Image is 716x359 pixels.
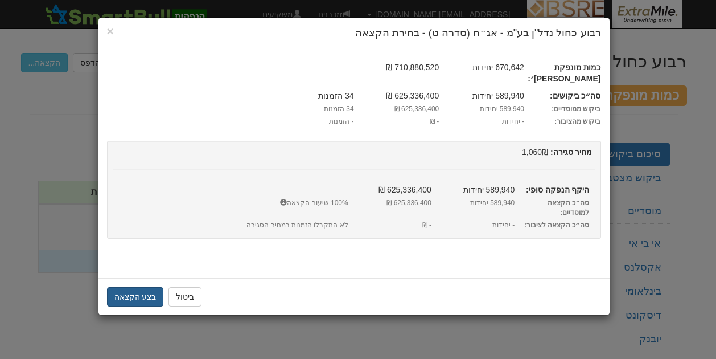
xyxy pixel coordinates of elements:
[269,90,354,101] span: 34 הזמנות
[431,221,515,230] span: - יחידות
[269,104,354,114] span: 34 הזמנות
[515,198,598,218] label: סה״כ הקצאה למוסדיים:
[524,90,610,101] label: סה״כ ביקושים:
[524,104,610,114] label: ביקוש ממוסדיים:
[515,184,598,195] label: היקף הנפקה סופי:
[524,117,610,127] label: ביקוש מהציבור:
[107,26,601,41] h4: רבוע כחול נדל"ן בע"מ - אג״ח (סדרה ט) - בחירת הקצאה
[354,104,439,114] span: 625,336,400 ₪
[354,90,439,101] span: 625,336,400 ₪
[107,287,164,307] button: בצע הקצאה
[168,287,201,307] button: ביטול
[348,221,431,230] span: - ₪
[348,184,431,195] span: 625,336,400 ₪
[431,198,515,208] span: 589,940 יחידות
[439,104,524,114] span: 589,940 יחידות
[354,62,439,73] span: 710,880,520 ₪
[515,221,598,230] label: סה״כ הקצאה לציבור:
[354,117,439,127] span: - ₪
[348,198,431,208] span: 625,336,400 ₪
[182,221,348,230] span: לא התקבלו הזמנות במחיר הסגירה
[269,117,354,127] span: - הזמנות
[104,146,604,158] div: ₪
[107,25,114,37] button: Close
[182,198,348,208] span: 100% שיעור הקצאה
[439,62,524,73] span: 670,642 יחידות
[550,148,592,157] strong: מחיר סגירה:
[439,90,524,101] span: 589,940 יחידות
[431,184,515,195] span: 589,940 יחידות
[439,117,524,127] span: - יחידות
[522,148,542,157] span: 1,060
[524,62,610,84] label: כמות מונפקת [PERSON_NAME]׳:
[107,25,114,38] span: ×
